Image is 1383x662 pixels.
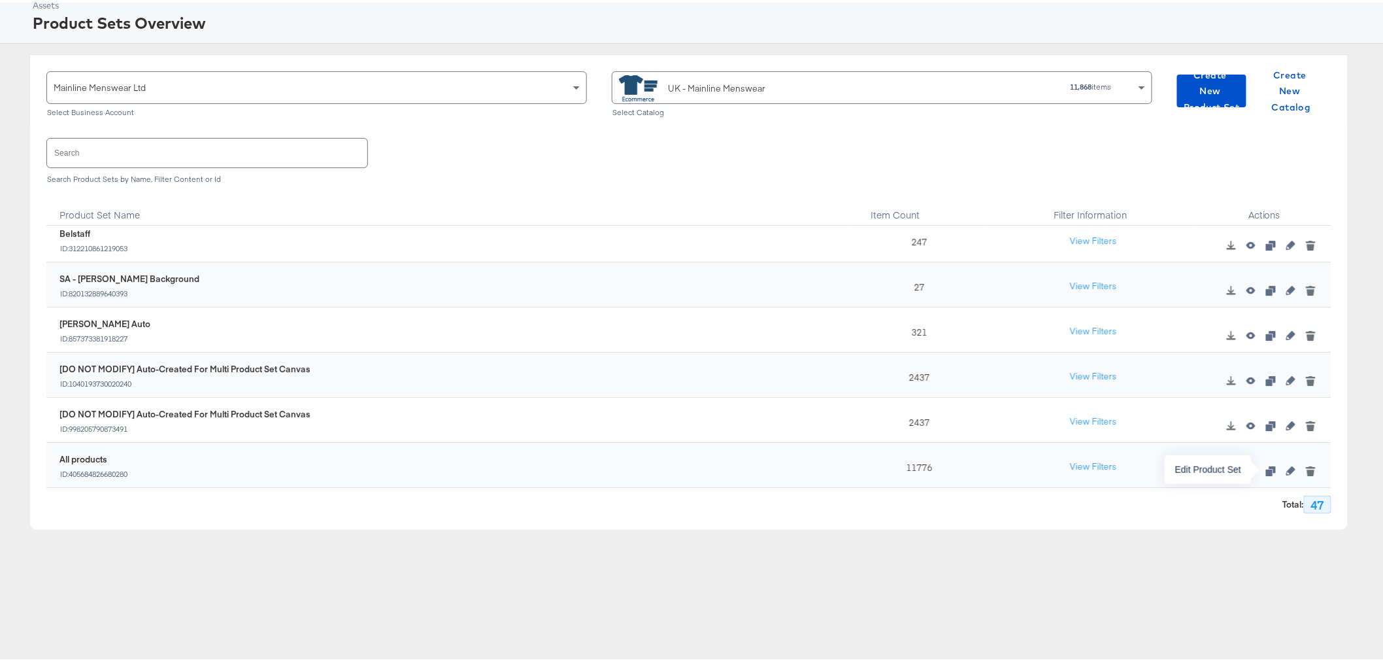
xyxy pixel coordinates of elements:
[850,305,984,350] div: 321
[59,241,128,250] div: ID: 312210861219053
[59,331,150,340] div: ID: 857373381918227
[59,451,128,463] div: All products
[46,105,587,114] div: Select Business Account
[1061,317,1126,341] button: View Filters
[923,80,1113,89] div: items
[59,466,128,476] div: ID: 405684826680280
[850,350,984,395] div: 2437
[850,191,984,224] div: Toggle SortBy
[59,406,310,418] div: [DO NOT MODIFY] Auto-Created For Multi Product Set Canvas
[1304,493,1331,512] div: 47
[59,286,199,295] div: ID: 820132889640393
[59,225,128,237] div: Belstaff
[1262,65,1321,113] span: Create New Catalog
[54,79,146,91] span: Mainline Menswear Ltd
[850,191,984,224] div: Item Count
[1061,362,1126,386] button: View Filters
[1061,272,1126,296] button: View Filters
[1182,65,1241,113] span: Create New Product Set
[46,191,850,224] div: Product Set Name
[59,376,310,385] div: ID: 1040193730020240
[59,270,199,283] div: SA - [PERSON_NAME] Background
[47,136,367,164] input: Search product sets
[46,172,1331,181] div: Search Product Sets by Name, Filter Content or Id
[984,191,1198,224] div: Filter Information
[850,440,984,485] div: 11776
[59,360,310,373] div: [DO NOT MODIFY] Auto-Created For Multi Product Set Canvas
[33,9,1378,31] div: Product Sets Overview
[59,315,150,328] div: [PERSON_NAME] Auto
[46,191,850,224] div: Toggle SortBy
[612,105,1152,114] div: Select Catalog
[850,395,984,440] div: 2437
[1257,72,1326,105] button: Create New Catalog
[1177,72,1246,105] button: Create New Product Set
[668,79,765,93] div: UK - Mainline Menswear
[1071,79,1092,89] strong: 11,868
[850,215,984,260] div: 247
[1283,496,1304,508] strong: Total :
[1061,227,1126,251] button: View Filters
[1061,453,1126,476] button: View Filters
[1061,408,1126,431] button: View Filters
[850,260,984,305] div: 27
[59,421,310,430] div: ID: 998205790873491
[1197,191,1331,224] div: Actions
